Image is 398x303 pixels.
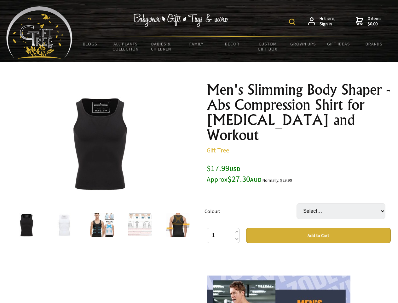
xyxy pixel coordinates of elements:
a: Gift Ideas [321,37,356,50]
a: 0 items$0.00 [356,16,382,27]
a: Babies & Children [143,37,179,56]
a: Gift Tree [207,146,229,154]
img: product search [289,19,295,25]
img: Babyware - Gifts - Toys and more... [6,6,72,59]
strong: Sign in [320,21,336,27]
button: Add to Cart [246,228,391,243]
span: 0 items [368,15,382,27]
img: Men's Slimming Body Shaper - Abs Compression Shirt for Gynecomastia and Workout [128,213,152,237]
small: Approx [207,175,228,184]
img: Men's Slimming Body Shaper - Abs Compression Shirt for Gynecomastia and Workout [52,213,76,237]
span: AUD [250,176,262,183]
strong: $0.00 [368,21,382,27]
img: Men's Slimming Body Shaper - Abs Compression Shirt for Gynecomastia and Workout [166,213,190,237]
a: Custom Gift Box [250,37,286,56]
h1: Men's Slimming Body Shaper - Abs Compression Shirt for [MEDICAL_DATA] and Workout [207,82,391,143]
img: Men's Slimming Body Shaper - Abs Compression Shirt for Gynecomastia and Workout [50,94,149,193]
a: All Plants Collection [108,37,144,56]
a: BLOGS [72,37,108,50]
a: Grown Ups [285,37,321,50]
a: Family [179,37,215,50]
a: Decor [214,37,250,50]
td: Colour: [205,194,297,228]
img: Babywear - Gifts - Toys & more [134,14,228,27]
a: Brands [356,37,392,50]
span: $17.99 $27.30 [207,163,262,184]
span: Hi there, [320,16,336,27]
img: Men's Slimming Body Shaper - Abs Compression Shirt for Gynecomastia and Workout [90,213,114,237]
img: Men's Slimming Body Shaper - Abs Compression Shirt for Gynecomastia and Workout [14,213,38,237]
a: Hi there,Sign in [308,16,336,27]
small: Normally: $29.99 [262,178,292,183]
span: USD [229,165,240,173]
